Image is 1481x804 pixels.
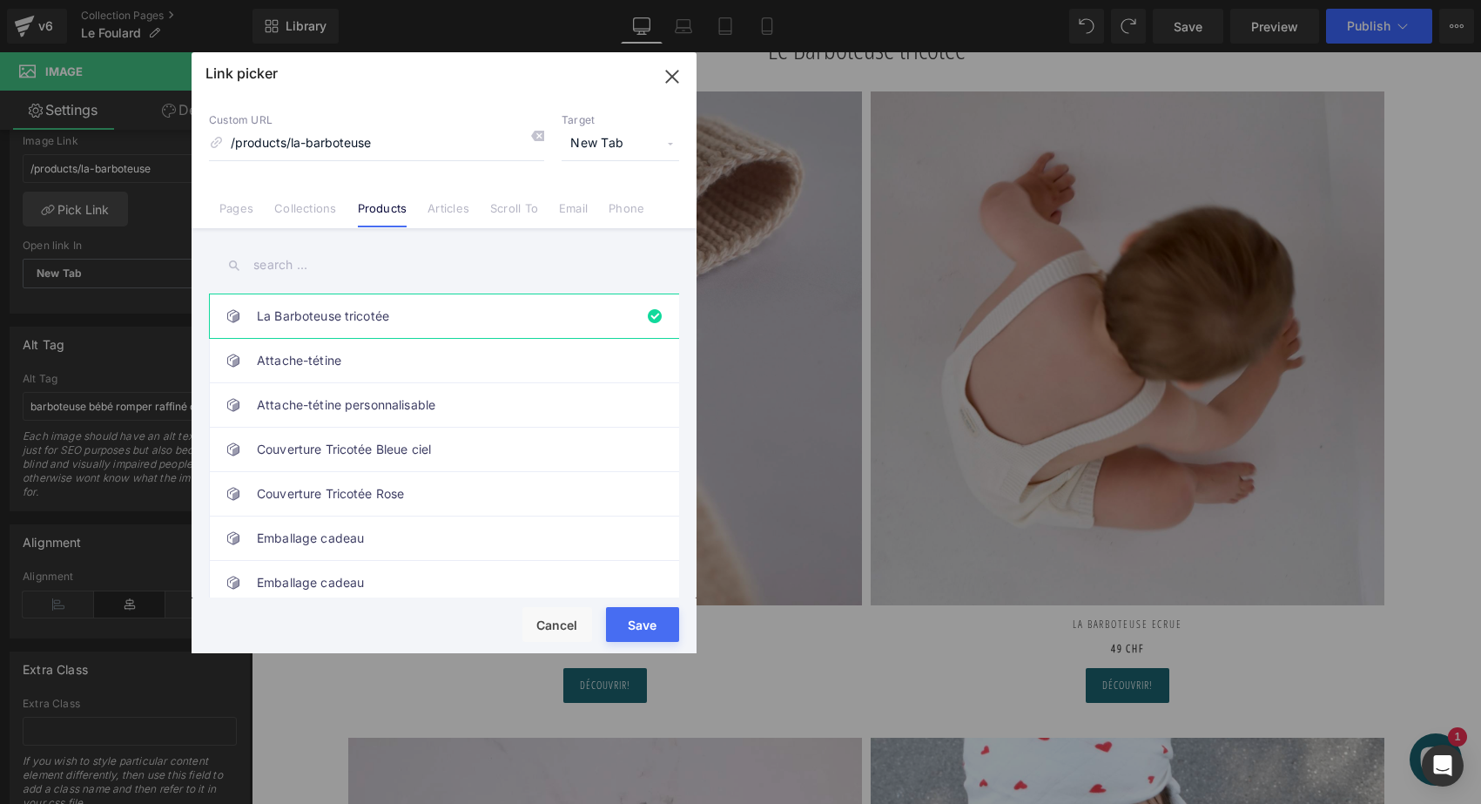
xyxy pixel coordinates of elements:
a: Products [358,201,407,227]
img: Barboteuse bébé romper raffiné adorable coeurs rouges pour bébé et enfant, en coton doux et bambo... [619,39,1133,553]
span: Découvrir! [851,625,901,641]
p: Custom URL [209,113,544,127]
a: Découvrir! [834,616,918,651]
button: Cancel [522,607,592,642]
p: Link picker [205,64,278,82]
h2: LE FOULARD COEURS ROUGES [97,553,610,578]
b: 49 CHF [859,589,892,604]
a: Découvrir! [312,616,395,651]
img: barboteuse bébé romper raffiné coeurs rouges pour bébé et enfant, en coton doux et bambou et resp... [97,39,610,553]
span: Découvrir! [328,625,379,641]
h2: LA BARBOTEUSE ECRUE [619,553,1133,604]
a: Emballage cadeau [257,561,640,605]
button: Save [606,607,679,642]
span: New Tab [562,127,679,160]
input: search ... [209,246,679,285]
a: Attache-tétine personnalisable [257,383,640,427]
inbox-online-store-chat: Chat de la boutique en ligne Shopify [1153,681,1215,738]
a: Collections [274,201,336,227]
strong: 29 CHF [337,589,370,604]
a: Phone [609,201,644,227]
a: Emballage cadeau [257,517,640,560]
a: Couverture Tricotée Rose [257,472,640,516]
a: Couverture Tricotée Bleue ciel [257,428,640,471]
a: Scroll To [490,201,538,227]
a: Articles [427,201,469,227]
input: https://gempages.net [209,127,544,160]
a: Pages [219,201,253,227]
a: Email [559,201,588,227]
div: Open Intercom Messenger [1422,745,1464,787]
p: Target [562,113,679,127]
a: Attache-tétine [257,339,640,382]
a: La Barboteuse tricotée [257,294,640,338]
